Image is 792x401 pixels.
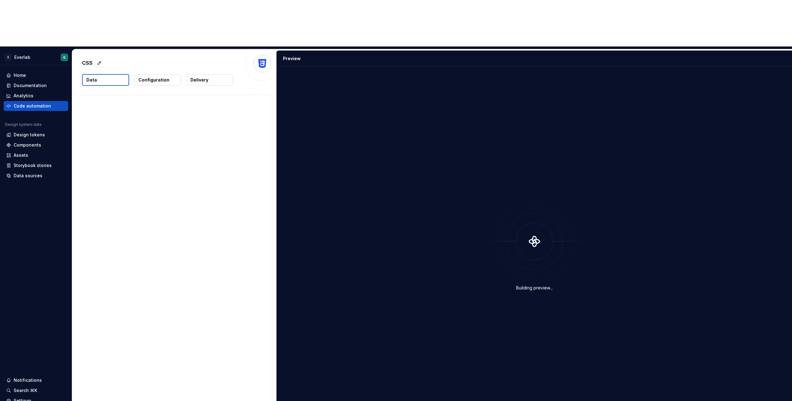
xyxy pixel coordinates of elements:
p: Delivery [190,77,208,83]
a: Storybook stories [4,161,68,170]
button: Delivery [186,74,233,86]
div: Preview [283,55,301,62]
div: Analytics [14,93,33,99]
a: Data sources [4,171,68,181]
div: Building preview... [516,285,553,291]
a: Design tokens [4,130,68,140]
p: Data [86,77,97,83]
div: Notifications [14,377,42,383]
div: Storybook stories [14,162,52,169]
div: Design tokens [14,132,45,138]
button: Data [82,74,129,86]
p: Configuration [138,77,169,83]
div: Design system data [5,122,41,127]
div: Search ⌘K [14,387,37,394]
div: Components [14,142,41,148]
div: Home [14,72,26,78]
button: Configuration [134,74,181,86]
div: Code automation [14,103,51,109]
a: Components [4,140,68,150]
a: Analytics [4,91,68,101]
button: EEverlabQ [1,51,71,64]
a: Home [4,70,68,80]
div: Data sources [14,173,42,179]
div: Documentation [14,82,47,89]
a: Assets [4,150,68,160]
p: CSS [82,59,93,67]
button: Search ⌘K [4,386,68,395]
div: Q [63,55,66,60]
button: Notifications [4,375,68,385]
div: Assets [14,152,28,158]
div: E [4,54,12,61]
a: Documentation [4,81,68,90]
a: Code automation [4,101,68,111]
div: Everlab [14,54,30,60]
